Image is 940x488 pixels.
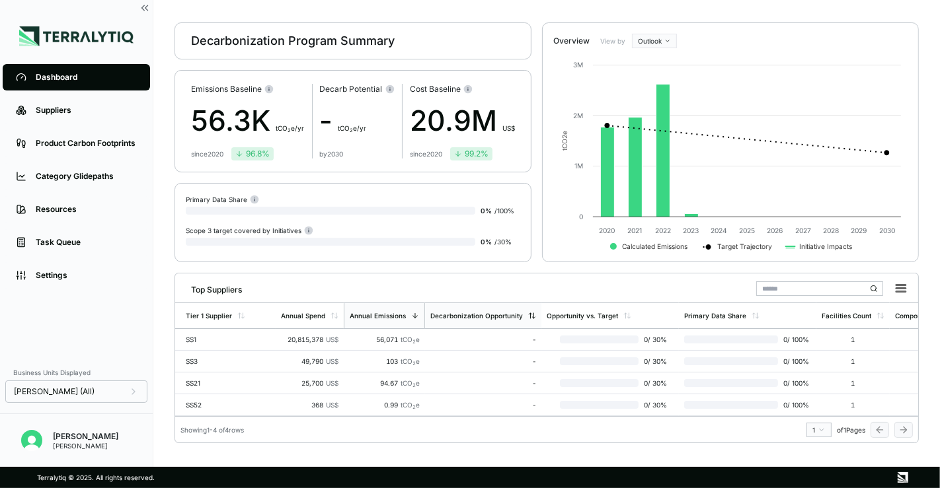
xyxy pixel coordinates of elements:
div: Opportunity vs. Target [547,312,618,320]
span: US$ [326,357,338,365]
text: 2027 [795,227,811,234]
span: / 30 % [494,238,512,246]
div: 368 [281,401,338,409]
div: Settings [36,270,137,281]
span: Outlook [638,37,662,45]
sub: 2 [412,339,416,345]
button: 1 [806,423,832,437]
div: [PERSON_NAME] [53,431,118,442]
span: 0 / 100 % [778,379,811,387]
div: SS3 [186,357,270,365]
text: Calculated Emissions [622,242,687,250]
span: [PERSON_NAME] (All) [14,386,95,397]
div: 56,071 [349,335,420,343]
text: 3M [573,61,583,69]
span: 0 / 30 % [639,357,674,365]
div: 0.99 [349,401,420,409]
div: - [430,357,536,365]
button: Outlook [632,34,677,48]
text: 2028 [823,227,839,234]
span: tCO e [401,379,420,387]
sub: 2 [412,382,416,388]
div: Showing 1 - 4 of 4 rows [180,426,244,434]
span: tCO e [401,401,420,409]
span: tCO e [401,357,420,365]
div: Annual Emissions [350,312,406,320]
div: SS21 [186,379,270,387]
span: 0 / 30 % [639,379,674,387]
div: Overview [553,36,590,46]
div: by 2030 [320,150,344,158]
sub: 2 [412,361,416,366]
span: US$ [326,379,338,387]
div: - [430,401,536,409]
span: 0 / 30 % [639,401,674,409]
text: 2025 [739,227,755,234]
text: 0 [579,213,583,221]
div: Category Glidepaths [36,171,137,182]
text: 2026 [767,227,783,234]
div: Dashboard [36,72,137,83]
span: 0 % [481,207,492,215]
span: US$ [326,401,338,409]
div: Annual Spend [281,312,325,320]
div: 1 [822,335,884,343]
button: Open user button [16,425,48,456]
text: Initiative Impacts [799,242,852,251]
div: Scope 3 target covered by Initiatives [186,225,313,235]
div: - [430,379,536,387]
div: 25,700 [281,379,338,387]
text: 2023 [683,227,699,234]
span: 0 / 100 % [778,335,811,343]
div: Emissions Baseline [191,84,304,94]
span: US$ [326,335,338,343]
text: 2024 [711,227,727,234]
div: 1 [822,357,884,365]
span: of 1 Pages [837,426,865,434]
span: US$ [502,124,515,132]
div: Tier 1 Supplier [186,312,232,320]
img: Logo [19,26,134,46]
sub: 2 [350,127,354,133]
div: 1 [812,426,826,434]
div: Primary Data Share [186,194,259,204]
div: 20.9M [410,100,515,142]
span: 0 / 30 % [639,335,674,343]
div: 49,790 [281,357,338,365]
div: Task Queue [36,237,137,248]
text: 2030 [879,227,895,234]
text: 1M [574,162,583,170]
text: 2020 [599,227,615,234]
div: Decarb Potential [320,84,395,94]
sub: 2 [288,127,291,133]
span: 0 / 100 % [778,401,811,409]
tspan: 2 [561,135,569,139]
span: 0 % [481,238,492,246]
div: Suppliers [36,105,137,116]
div: 94.67 [349,379,420,387]
div: Product Carbon Footprints [36,138,137,149]
div: Business Units Displayed [5,365,147,380]
div: 99.2 % [454,149,489,159]
label: View by [600,37,627,45]
span: t CO e/yr [338,124,367,132]
text: Target Trajectory [717,242,772,251]
div: Facilities Count [822,312,871,320]
div: Resources [36,204,137,215]
text: 2M [573,112,583,120]
div: Top Suppliers [180,279,242,295]
div: [PERSON_NAME] [53,442,118,450]
span: t CO e/yr [276,124,304,132]
span: tCO e [401,335,420,343]
div: - [430,335,536,343]
div: SS52 [186,401,270,409]
sub: 2 [412,404,416,410]
div: Decarbonization Program Summary [191,33,395,49]
div: 20,815,378 [281,335,338,343]
span: 0 / 100 % [778,357,811,365]
div: 103 [349,357,420,365]
div: Primary Data Share [684,312,746,320]
text: 2029 [851,227,867,234]
img: Mridul Gupta [21,430,42,451]
div: since 2020 [410,150,442,158]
